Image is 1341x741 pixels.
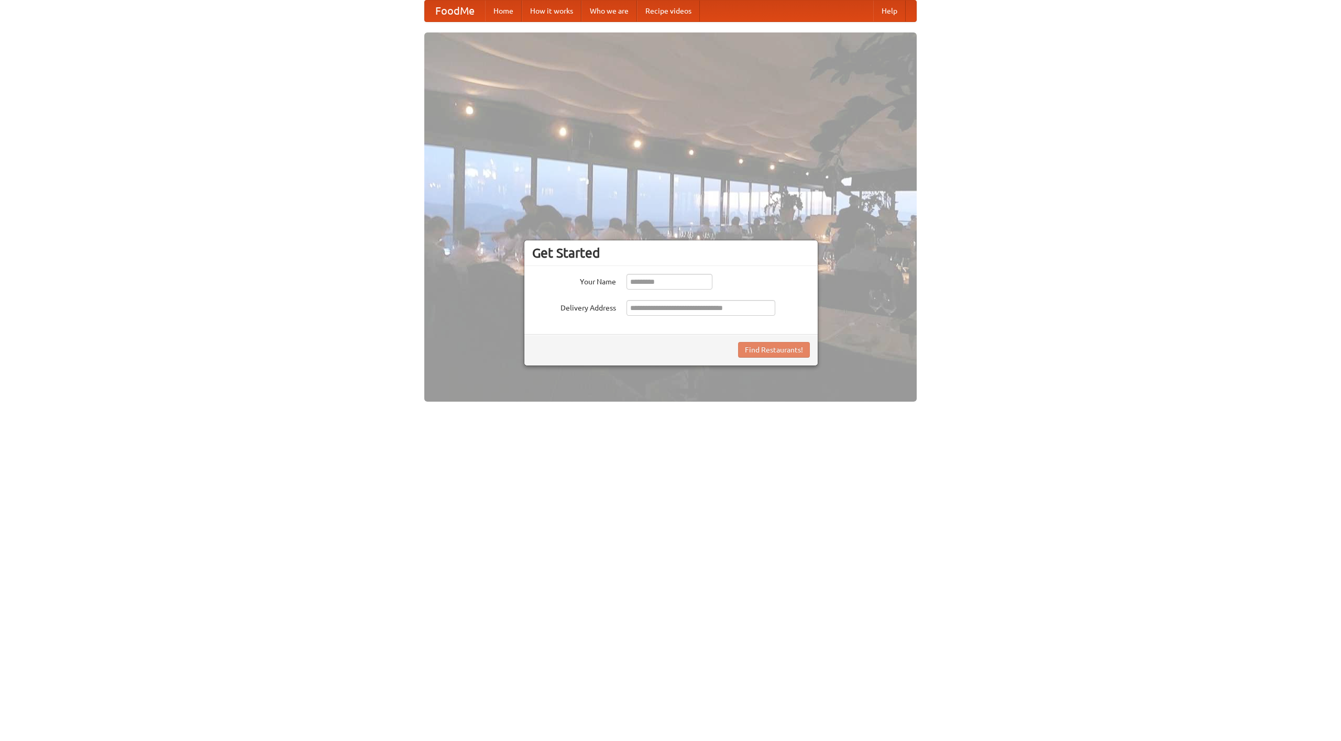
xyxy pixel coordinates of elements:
a: FoodMe [425,1,485,21]
a: Who we are [581,1,637,21]
a: Home [485,1,522,21]
a: Recipe videos [637,1,700,21]
a: How it works [522,1,581,21]
label: Your Name [532,274,616,287]
a: Help [873,1,906,21]
h3: Get Started [532,245,810,261]
button: Find Restaurants! [738,342,810,358]
label: Delivery Address [532,300,616,313]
